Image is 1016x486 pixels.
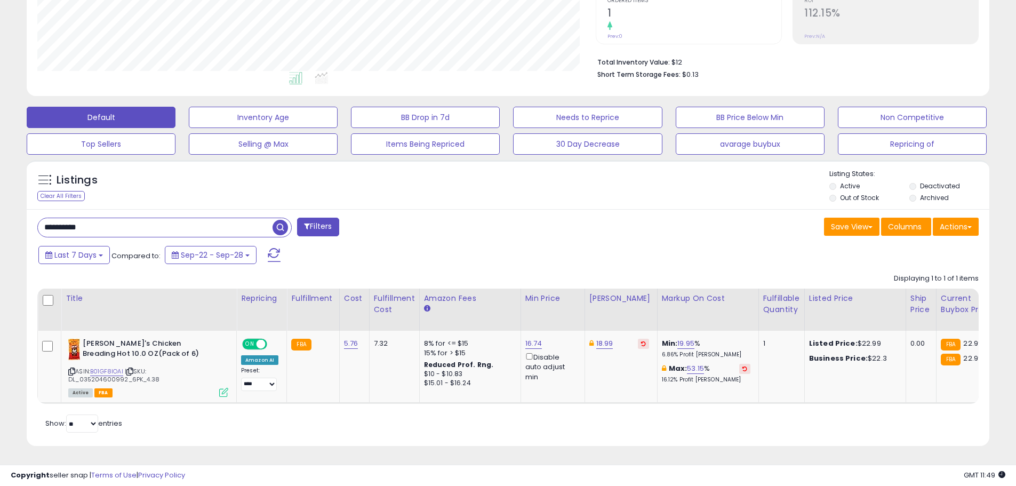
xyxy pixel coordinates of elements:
th: The percentage added to the cost of goods (COGS) that forms the calculator for Min & Max prices. [657,289,758,331]
div: Min Price [525,293,580,304]
div: 7.32 [374,339,411,348]
button: Inventory Age [189,107,338,128]
a: B01GF8IOAI [90,367,123,376]
a: Privacy Policy [138,470,185,480]
small: Amazon Fees. [424,304,430,314]
div: Preset: [241,367,278,391]
i: This overrides the store level Dynamic Max Price for this listing [589,340,594,347]
div: Ship Price [910,293,932,315]
span: OFF [266,340,283,349]
a: 53.15 [687,363,704,374]
button: Filters [297,218,339,236]
div: Clear All Filters [37,191,85,201]
h5: Listings [57,173,98,188]
a: 5.76 [344,338,358,349]
div: [PERSON_NAME] [589,293,653,304]
button: Columns [881,218,931,236]
div: Markup on Cost [662,293,754,304]
span: Columns [888,221,922,232]
div: Amazon AI [241,355,278,365]
div: Displaying 1 to 1 of 1 items [894,274,979,284]
div: 8% for <= $15 [424,339,513,348]
span: $0.13 [682,69,699,79]
button: Non Competitive [838,107,987,128]
div: $22.99 [809,339,898,348]
strong: Copyright [11,470,50,480]
div: Title [66,293,232,304]
small: Prev: N/A [804,33,825,39]
span: | SKU: DL_035204600992_6PK_4.38 [68,367,159,383]
label: Out of Stock [840,193,879,202]
p: 16.12% Profit [PERSON_NAME] [662,376,750,384]
b: Listed Price: [809,338,858,348]
div: ASIN: [68,339,228,396]
button: 30 Day Decrease [513,133,662,155]
div: Fulfillment Cost [374,293,415,315]
div: Cost [344,293,365,304]
span: All listings currently available for purchase on Amazon [68,388,93,397]
button: BB Drop in 7d [351,107,500,128]
span: 22.99 [963,338,982,348]
span: ON [243,340,257,349]
b: Max: [669,363,687,373]
div: Current Buybox Price [941,293,996,315]
div: Fulfillment [291,293,334,304]
p: Listing States: [829,169,989,179]
i: Revert to store-level Dynamic Max Price [641,341,646,346]
button: BB Price Below Min [676,107,825,128]
label: Deactivated [920,181,960,190]
span: Show: entries [45,418,122,428]
div: Fulfillable Quantity [763,293,800,315]
button: Last 7 Days [38,246,110,264]
b: Short Term Storage Fees: [597,70,681,79]
div: Disable auto adjust min [525,351,577,382]
a: 19.95 [677,338,694,349]
h2: 1 [607,7,781,21]
div: 1 [763,339,796,348]
button: Top Sellers [27,133,175,155]
div: % [662,339,750,358]
small: FBA [291,339,311,350]
div: Amazon Fees [424,293,516,304]
div: $15.01 - $16.24 [424,379,513,388]
a: 16.74 [525,338,542,349]
small: FBA [941,339,961,350]
button: Items Being Repriced [351,133,500,155]
span: 22.99 [963,353,982,363]
button: Repricing of [838,133,987,155]
button: Sep-22 - Sep-28 [165,246,257,264]
div: 15% for > $15 [424,348,513,358]
label: Archived [920,193,949,202]
b: Total Inventory Value: [597,58,670,67]
small: Prev: 0 [607,33,622,39]
div: Listed Price [809,293,901,304]
a: 18.99 [596,338,613,349]
span: FBA [94,388,113,397]
button: Needs to Reprice [513,107,662,128]
div: seller snap | | [11,471,185,481]
button: Save View [824,218,879,236]
button: Actions [933,218,979,236]
button: Default [27,107,175,128]
div: $22.3 [809,354,898,363]
span: Last 7 Days [54,250,97,260]
i: This overrides the store level max markup for this listing [662,365,666,372]
h2: 112.15% [804,7,978,21]
button: Selling @ Max [189,133,338,155]
div: Repricing [241,293,282,304]
small: FBA [941,354,961,365]
img: 41koR11ROQL._SL40_.jpg [68,339,80,360]
button: avarage buybux [676,133,825,155]
i: Revert to store-level Max Markup [742,366,747,371]
span: Sep-22 - Sep-28 [181,250,243,260]
div: $10 - $10.83 [424,370,513,379]
span: Compared to: [111,251,161,261]
div: 0.00 [910,339,928,348]
b: Min: [662,338,678,348]
b: Reduced Prof. Rng. [424,360,494,369]
p: 6.86% Profit [PERSON_NAME] [662,351,750,358]
div: % [662,364,750,384]
label: Active [840,181,860,190]
b: Business Price: [809,353,868,363]
b: [PERSON_NAME]'s Chicken Breading Hot 10.0 OZ(Pack of 6) [83,339,212,361]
